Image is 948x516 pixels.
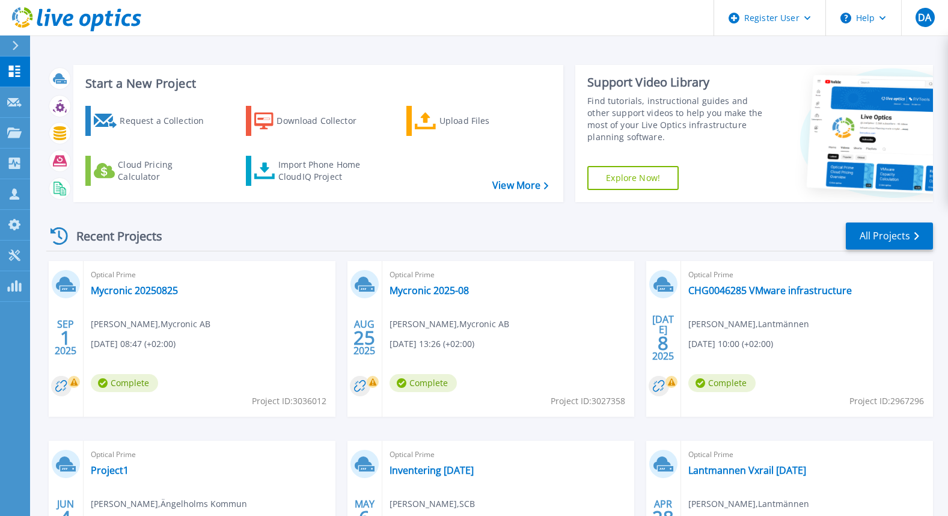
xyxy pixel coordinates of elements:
div: [DATE] 2025 [652,316,674,360]
span: Project ID: 3027358 [551,395,625,408]
span: [PERSON_NAME] , Mycronic AB [390,318,509,331]
span: Optical Prime [91,268,328,281]
h3: Start a New Project [85,77,548,90]
span: 1 [60,333,71,343]
div: Request a Collection [120,109,216,133]
span: Optical Prime [91,448,328,461]
span: Optical Prime [688,448,926,461]
a: Cloud Pricing Calculator [85,156,219,186]
span: Project ID: 2967296 [849,395,924,408]
div: Find tutorials, instructional guides and other support videos to help you make the most of your L... [587,95,767,143]
span: [PERSON_NAME] , Ängelholms Kommun [91,497,247,511]
span: Complete [688,374,756,392]
span: 8 [658,338,668,348]
span: [DATE] 10:00 (+02:00) [688,337,773,351]
a: Mycronic 2025-08 [390,284,469,296]
div: SEP 2025 [54,316,77,360]
span: [PERSON_NAME] , SCB [390,497,475,511]
a: Upload Files [406,106,540,136]
span: Complete [390,374,457,392]
span: [PERSON_NAME] , Lantmännen [688,497,809,511]
span: [PERSON_NAME] , Lantmännen [688,318,809,331]
div: AUG 2025 [353,316,376,360]
a: Inventering [DATE] [390,464,474,476]
div: Support Video Library [587,75,767,90]
a: Mycronic 20250825 [91,284,178,296]
a: Explore Now! [587,166,679,190]
span: Optical Prime [688,268,926,281]
a: View More [492,180,548,191]
span: Project ID: 3036012 [252,395,326,408]
a: Download Collector [246,106,380,136]
span: Complete [91,374,158,392]
div: Recent Projects [46,221,179,251]
a: Request a Collection [85,106,219,136]
a: Project1 [91,464,129,476]
a: CHG0046285 VMware infrastructure [688,284,852,296]
span: Optical Prime [390,448,627,461]
div: Download Collector [277,109,373,133]
span: [DATE] 13:26 (+02:00) [390,337,474,351]
div: Cloud Pricing Calculator [118,159,214,183]
div: Upload Files [439,109,536,133]
span: DA [918,13,931,22]
span: 25 [353,333,375,343]
span: [DATE] 08:47 (+02:00) [91,337,176,351]
span: Optical Prime [390,268,627,281]
span: [PERSON_NAME] , Mycronic AB [91,318,210,331]
a: Lantmannen Vxrail [DATE] [688,464,806,476]
a: All Projects [846,223,933,250]
div: Import Phone Home CloudIQ Project [278,159,372,183]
